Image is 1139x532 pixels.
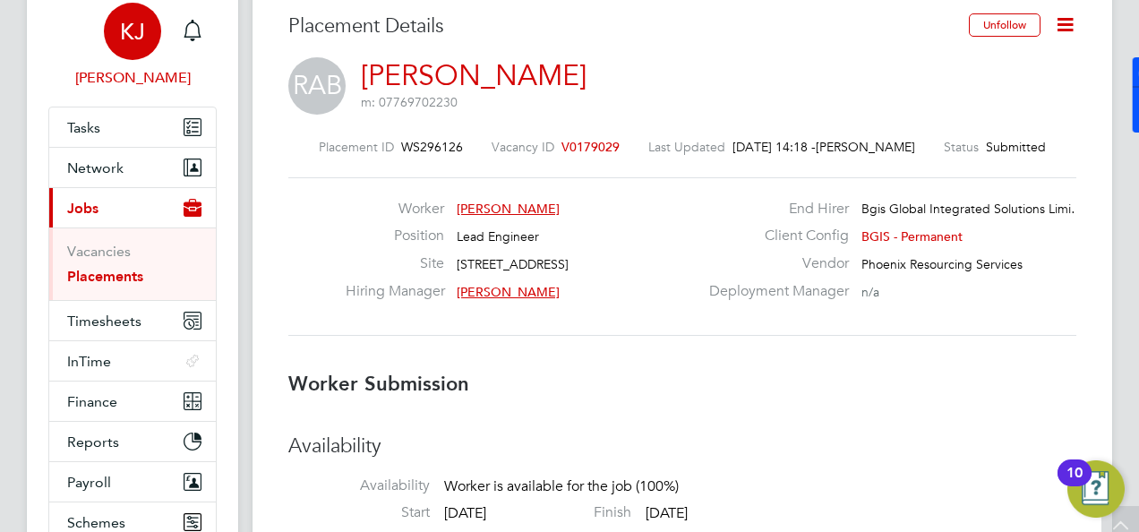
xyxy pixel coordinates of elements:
span: Phoenix Resourcing Services [861,256,1023,272]
span: RAB [288,57,346,115]
button: Network [49,148,216,187]
span: Tasks [67,119,100,136]
b: Worker Submission [288,372,469,396]
span: [DATE] [646,504,688,522]
label: Finish [490,503,631,522]
span: [PERSON_NAME] [816,139,915,155]
label: Placement ID [319,139,394,155]
span: Reports [67,433,119,450]
span: Jobs [67,200,98,217]
span: [STREET_ADDRESS] [457,256,569,272]
a: [PERSON_NAME] [361,58,587,93]
a: Tasks [49,107,216,147]
label: Deployment Manager [698,282,849,301]
div: Jobs [49,227,216,300]
a: Vacancies [67,243,131,260]
span: [PERSON_NAME] [457,284,560,300]
span: Finance [67,393,117,410]
span: [DATE] [444,504,486,522]
span: Network [67,159,124,176]
button: Finance [49,382,216,421]
span: V0179029 [561,139,620,155]
label: Position [346,227,444,245]
span: Schemes [67,514,125,531]
span: WS296126 [401,139,463,155]
button: Jobs [49,188,216,227]
span: [PERSON_NAME] [457,201,560,217]
span: Worker is available for the job (100%) [444,477,679,495]
label: Availability [288,476,430,495]
label: Vacancy ID [492,139,554,155]
span: Timesheets [67,313,141,330]
label: Vendor [698,254,849,273]
span: Kyle Johnson [48,67,217,89]
label: End Hirer [698,200,849,219]
span: [DATE] 14:18 - [732,139,816,155]
h3: Availability [288,433,1076,459]
span: KJ [120,20,145,43]
span: Payroll [67,474,111,491]
button: Reports [49,422,216,461]
div: 10 [1066,473,1083,496]
label: Hiring Manager [346,282,444,301]
span: m: 07769702230 [361,94,458,110]
a: Placements [67,268,143,285]
span: Bgis Global Integrated Solutions Limi… [861,201,1083,217]
button: Timesheets [49,301,216,340]
h3: Placement Details [288,13,955,39]
span: Lead Engineer [457,228,539,245]
button: Open Resource Center, 10 new notifications [1067,460,1125,518]
a: KJ[PERSON_NAME] [48,3,217,89]
span: n/a [861,284,879,300]
label: Last Updated [648,139,725,155]
span: BGIS - Permanent [861,228,963,245]
span: Submitted [986,139,1046,155]
button: InTime [49,341,216,381]
label: Status [944,139,979,155]
label: Client Config [698,227,849,245]
button: Payroll [49,462,216,502]
span: InTime [67,353,111,370]
button: Unfollow [969,13,1041,37]
label: Site [346,254,444,273]
label: Start [288,503,430,522]
label: Worker [346,200,444,219]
